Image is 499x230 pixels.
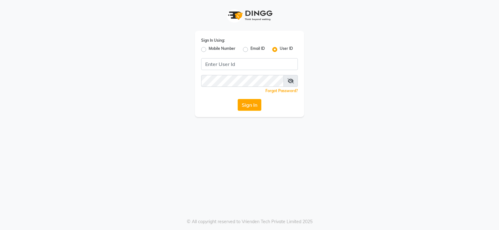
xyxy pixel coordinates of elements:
[280,46,293,53] label: User ID
[225,6,274,25] img: logo1.svg
[238,99,261,111] button: Sign In
[250,46,265,53] label: Email ID
[201,58,298,70] input: Username
[201,38,225,43] label: Sign In Using:
[265,88,298,93] a: Forgot Password?
[209,46,235,53] label: Mobile Number
[201,75,284,87] input: Username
